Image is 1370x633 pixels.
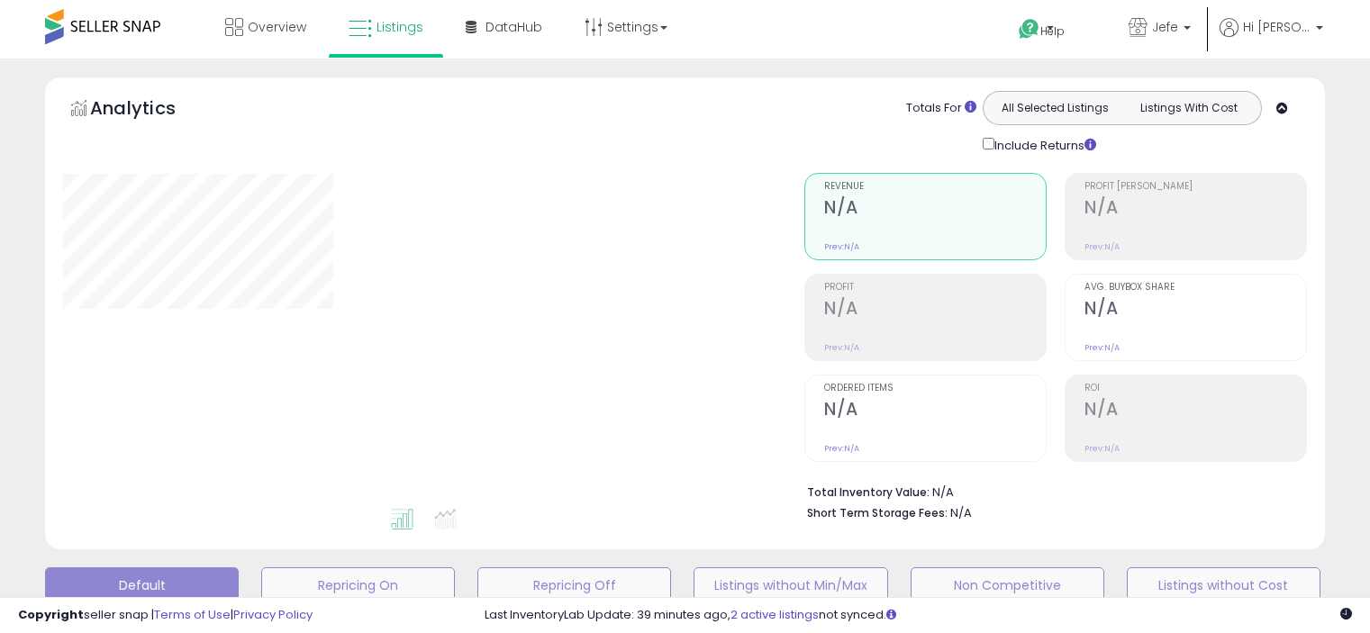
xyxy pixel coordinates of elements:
span: Avg. Buybox Share [1084,283,1306,293]
button: Listings without Min/Max [694,567,887,603]
i: Click here to read more about un-synced listings. [886,609,896,620]
small: Prev: N/A [1084,241,1120,252]
button: Repricing Off [477,567,671,603]
span: N/A [950,504,972,521]
small: Prev: N/A [1084,342,1120,353]
small: Prev: N/A [824,241,859,252]
button: Non Competitive [911,567,1104,603]
a: Privacy Policy [233,606,313,623]
span: ROI [1084,384,1306,393]
h2: N/A [1084,399,1306,423]
b: Total Inventory Value: [807,484,930,500]
div: Include Returns [969,134,1118,155]
small: Prev: N/A [824,342,859,353]
span: Jefe [1152,18,1178,36]
strong: Copyright [18,606,84,623]
h2: N/A [1084,298,1306,322]
button: All Selected Listings [988,96,1122,120]
h2: N/A [824,399,1046,423]
span: Hi [PERSON_NAME] [1243,18,1311,36]
span: Overview [248,18,306,36]
small: Prev: N/A [1084,443,1120,454]
span: Profit [824,283,1046,293]
a: 2 active listings [730,606,819,623]
b: Short Term Storage Fees: [807,505,948,520]
a: Help [1004,5,1100,59]
i: Get Help [1018,18,1040,41]
a: Hi [PERSON_NAME] [1220,18,1323,59]
div: seller snap | | [18,607,313,624]
span: Profit [PERSON_NAME] [1084,182,1306,192]
div: Last InventoryLab Update: 39 minutes ago, not synced. [485,607,1352,624]
h5: Analytics [90,95,211,125]
li: N/A [807,480,1293,502]
small: Prev: N/A [824,443,859,454]
span: Help [1040,23,1065,39]
a: Terms of Use [154,606,231,623]
button: Listings without Cost [1127,567,1320,603]
span: Revenue [824,182,1046,192]
h2: N/A [824,197,1046,222]
span: Listings [377,18,423,36]
span: Ordered Items [824,384,1046,393]
span: DataHub [485,18,542,36]
h2: N/A [824,298,1046,322]
button: Repricing On [261,567,455,603]
div: Totals For [906,100,976,117]
button: Listings With Cost [1121,96,1256,120]
button: Default [45,567,239,603]
h2: N/A [1084,197,1306,222]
